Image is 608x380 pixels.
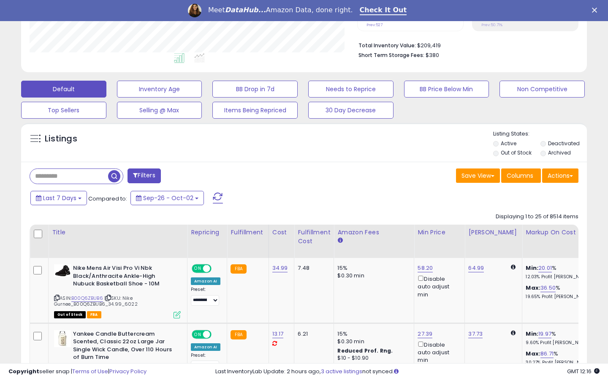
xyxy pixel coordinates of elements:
[308,102,394,119] button: 30 Day Decrease
[526,340,596,346] p: 9.60% Profit [PERSON_NAME]
[272,228,291,237] div: Cost
[210,331,224,338] span: OFF
[231,228,265,237] div: Fulfillment
[468,264,484,272] a: 64.99
[298,330,327,338] div: 6.21
[188,4,201,17] img: Profile image for Georgie
[358,40,572,50] li: $209,419
[542,168,578,183] button: Actions
[21,102,106,119] button: Top Sellers
[526,264,596,280] div: %
[109,367,147,375] a: Privacy Policy
[54,264,71,277] img: 41yk2af1hzL._SL40_.jpg
[212,81,298,98] button: BB Drop in 7d
[337,347,393,354] b: Reduced Prof. Rng.
[426,51,439,59] span: $380
[418,228,461,237] div: Min Price
[507,171,533,180] span: Columns
[456,168,500,183] button: Save View
[298,228,330,246] div: Fulfillment Cost
[418,340,458,364] div: Disable auto adjust min
[193,265,203,272] span: ON
[321,367,362,375] a: 3 active listings
[337,355,407,362] div: $10 - $10.90
[208,6,353,14] div: Meet Amazon Data, done right.
[418,330,432,338] a: 27.39
[73,264,176,290] b: Nike Mens Air Visi Pro Vi Nbk Black/Anthracite Ankle-High Nubuck Basketball Shoe - 10M
[212,102,298,119] button: Items Being Repriced
[117,81,202,98] button: Inventory Age
[308,81,394,98] button: Needs to Reprice
[210,265,224,272] span: OFF
[501,140,516,147] label: Active
[52,228,184,237] div: Title
[8,367,39,375] strong: Copyright
[548,149,571,156] label: Archived
[526,228,599,237] div: Markup on Cost
[496,213,578,221] div: Displaying 1 to 25 of 8514 items
[54,311,86,318] span: All listings that are currently out of stock and unavailable for purchase on Amazon
[8,368,147,376] div: seller snap | |
[540,284,556,292] a: 36.50
[71,295,103,302] a: B00Q6ZBUB6
[366,22,383,27] small: Prev: 527
[117,102,202,119] button: Selling @ Max
[522,225,603,258] th: The percentage added to the cost of goods (COGS) that forms the calculator for Min & Max prices.
[592,8,600,13] div: Close
[501,168,541,183] button: Columns
[337,338,407,345] div: $0.30 min
[526,330,538,338] b: Min:
[88,195,127,203] span: Compared to:
[548,140,580,147] label: Deactivated
[87,311,101,318] span: FBA
[128,168,160,183] button: Filters
[526,284,596,300] div: %
[337,330,407,338] div: 15%
[231,264,246,274] small: FBA
[501,149,532,156] label: Out of Stock
[337,272,407,280] div: $0.30 min
[215,368,600,376] div: Last InventoryLab Update: 2 hours ago, not synced.
[337,264,407,272] div: 15%
[72,367,108,375] a: Terms of Use
[526,284,540,292] b: Max:
[191,287,220,306] div: Preset:
[21,81,106,98] button: Default
[193,331,203,338] span: ON
[499,81,585,98] button: Non Competitive
[358,42,416,49] b: Total Inventory Value:
[418,264,433,272] a: 58.20
[358,52,424,59] b: Short Term Storage Fees:
[191,228,223,237] div: Repricing
[143,194,193,202] span: Sep-26 - Oct-02
[481,22,502,27] small: Prev: 50.71%
[54,264,181,318] div: ASIN:
[272,264,288,272] a: 34.99
[526,350,540,358] b: Max:
[404,81,489,98] button: BB Price Below Min
[540,350,554,358] a: 86.71
[493,130,587,138] p: Listing States:
[43,194,76,202] span: Last 7 Days
[73,330,176,364] b: Yankee Candle Buttercream Scented, Classic 22oz Large Jar Single Wick Candle, Over 110 Hours of B...
[130,191,204,205] button: Sep-26 - Oct-02
[526,350,596,366] div: %
[54,295,138,307] span: | SKU: Nike Gurnee_B00Q6ZBUB6_34.99_6022
[298,264,327,272] div: 7.48
[30,191,87,205] button: Last 7 Days
[538,330,551,338] a: 19.97
[526,330,596,346] div: %
[191,277,220,285] div: Amazon AI
[45,133,77,145] h5: Listings
[191,343,220,351] div: Amazon AI
[54,330,71,347] img: 41an7V4OdML._SL40_.jpg
[526,294,596,300] p: 19.65% Profit [PERSON_NAME]
[337,228,410,237] div: Amazon Fees
[231,330,246,339] small: FBA
[337,237,342,244] small: Amazon Fees.
[567,367,600,375] span: 2025-10-10 12:16 GMT
[225,6,266,14] i: DataHub...
[191,353,220,372] div: Preset:
[418,274,458,299] div: Disable auto adjust min
[468,330,483,338] a: 37.73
